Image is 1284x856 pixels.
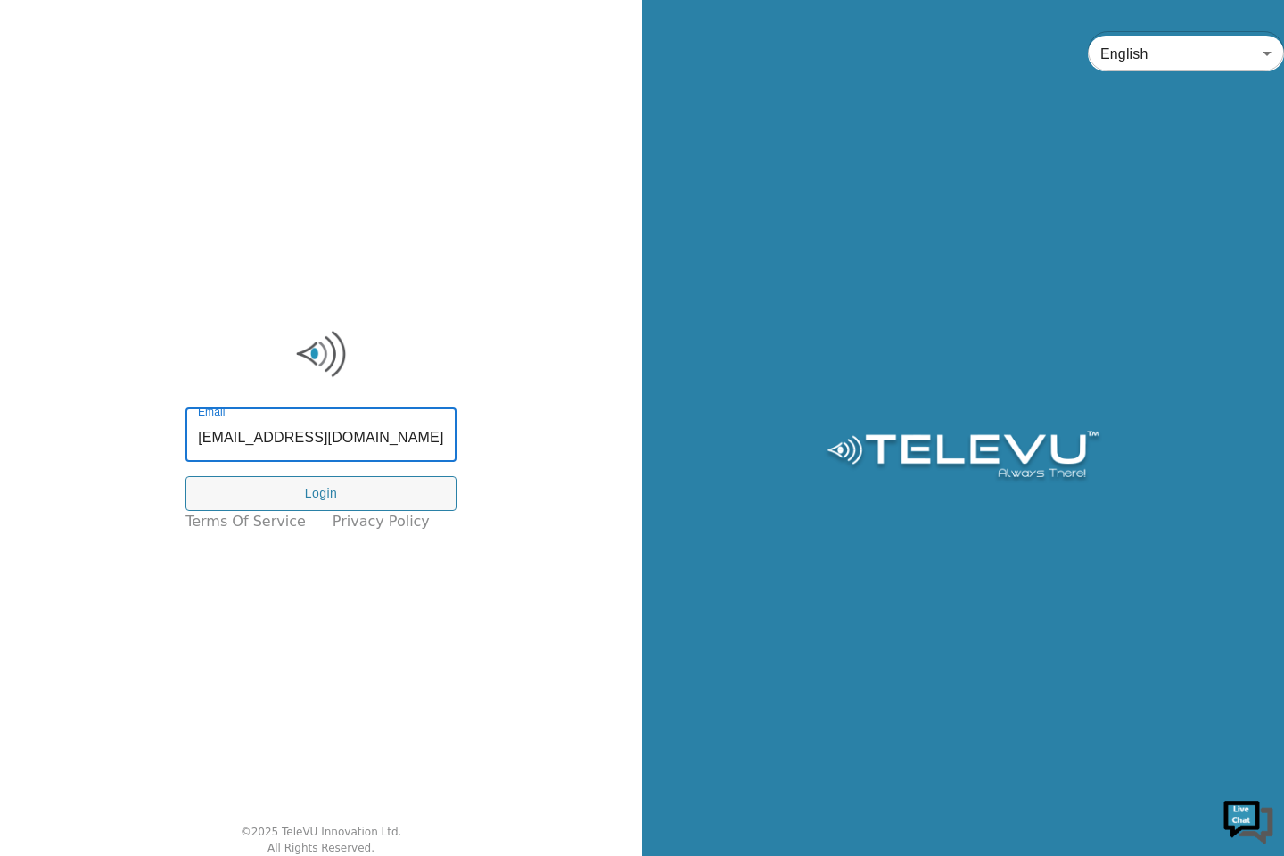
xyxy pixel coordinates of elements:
img: Logo [824,431,1101,484]
img: Chat Widget [1222,794,1275,847]
div: English [1088,29,1284,78]
a: Privacy Policy [333,511,430,532]
div: © 2025 TeleVU Innovation Ltd. [241,824,402,840]
img: Logo [185,327,457,381]
div: All Rights Reserved. [267,840,374,856]
button: Login [185,476,457,511]
a: Terms of Service [185,511,306,532]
